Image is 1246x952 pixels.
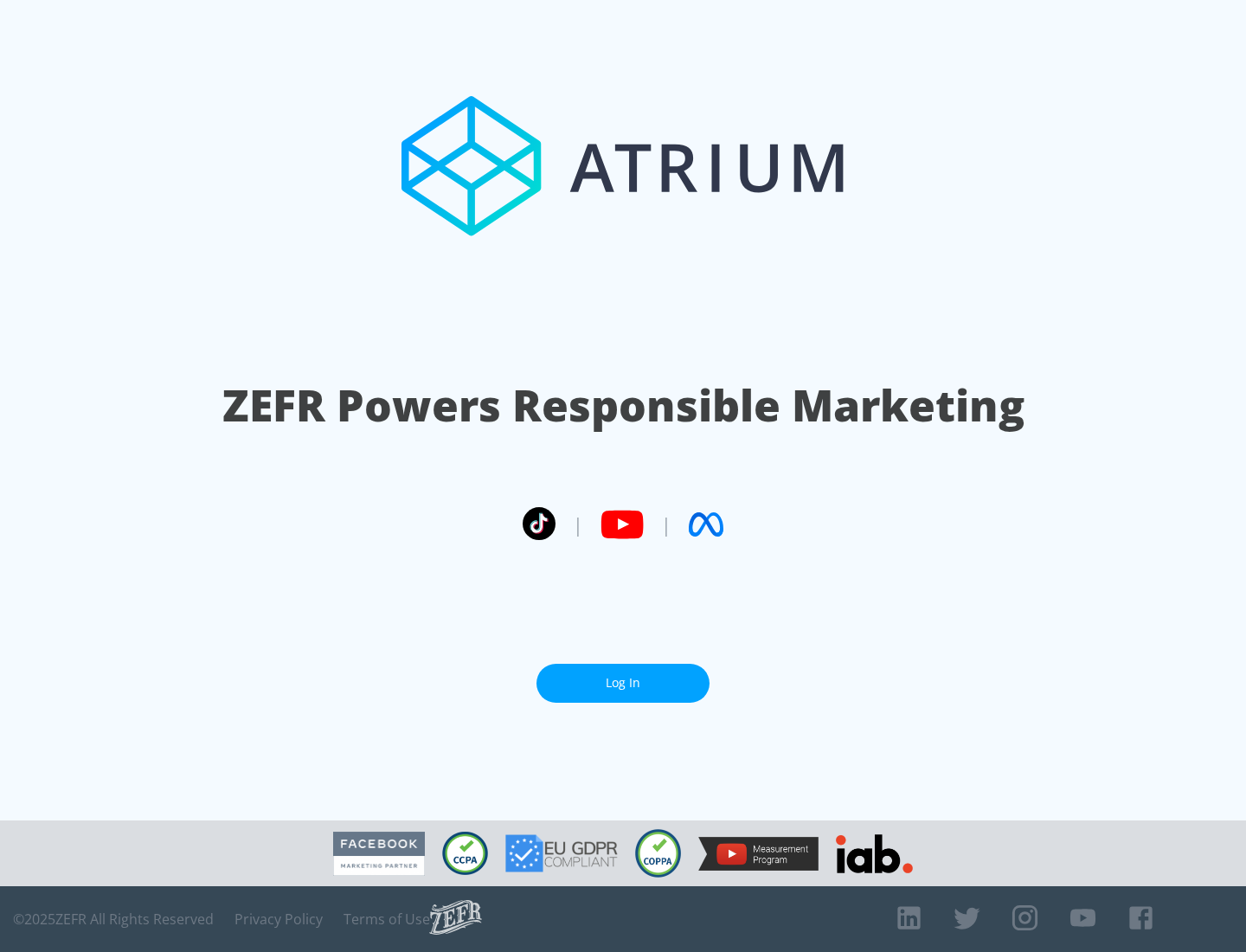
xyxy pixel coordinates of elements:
img: GDPR Compliant [505,834,618,872]
span: © 2025 ZEFR All Rights Reserved [13,910,214,928]
a: Log In [536,664,710,703]
img: YouTube Measurement Program [698,837,819,871]
span: | [573,511,583,537]
h1: ZEFR Powers Responsible Marketing [222,376,1024,435]
img: IAB [836,834,913,873]
img: CCPA Compliant [442,832,488,875]
a: Privacy Policy [234,910,323,928]
a: Terms of Use [344,910,430,928]
span: | [661,511,671,537]
img: COPPA Compliant [635,829,681,878]
img: Facebook Marketing Partner [333,832,425,876]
